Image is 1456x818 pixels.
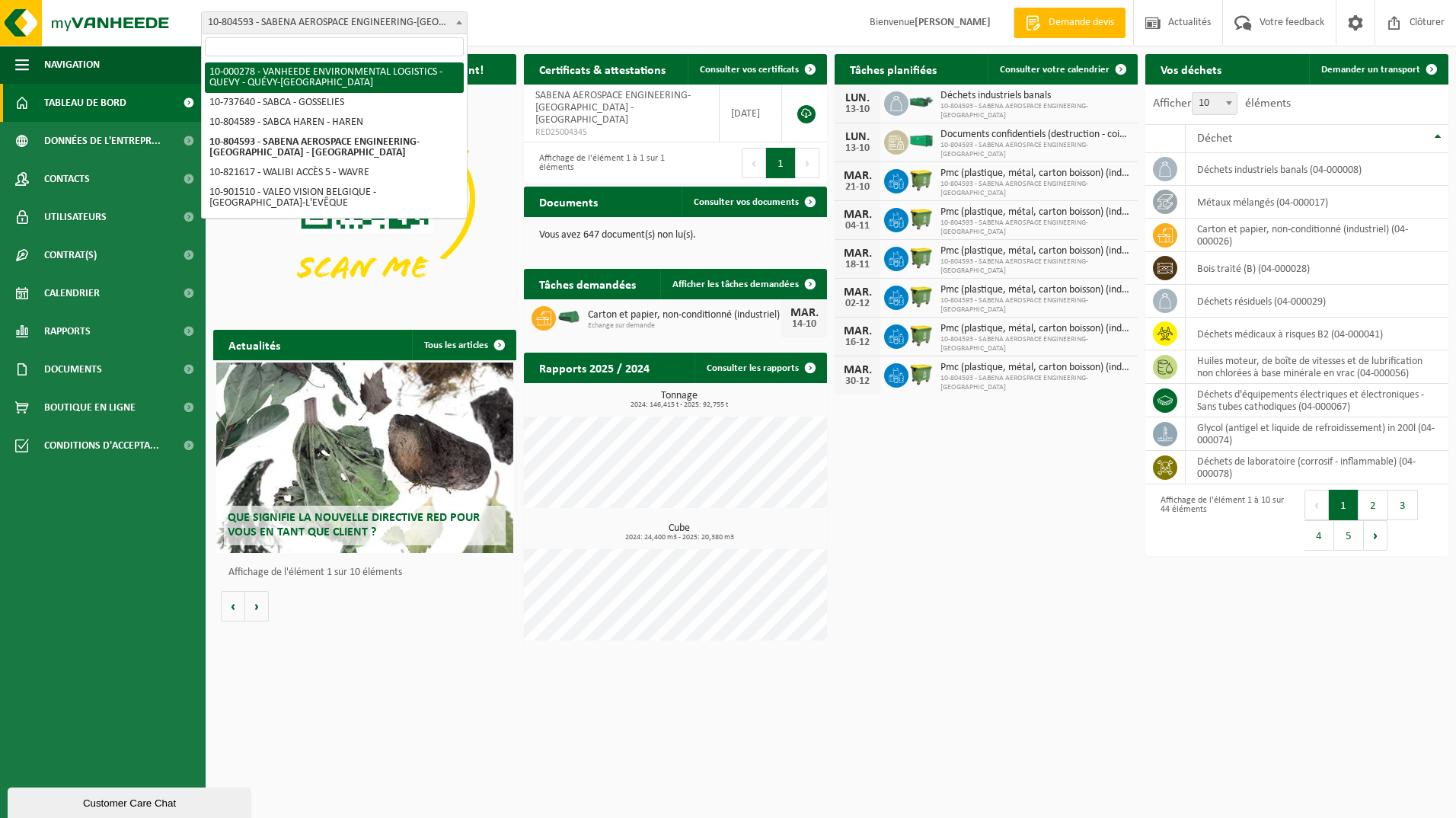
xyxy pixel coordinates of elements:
div: MAR. [842,209,873,221]
div: 30-12 [842,376,873,387]
span: Consulter vos certificats [700,65,799,75]
button: 1 [1329,490,1359,520]
span: 10-804593 - SABENA AEROSPACE ENGINEERING-[GEOGRAPHIC_DATA] [940,180,1130,198]
div: 13-10 [842,143,873,154]
li: 10-983590 - VALEO VISION - REMITRANS - GHISLENGHIEN [205,213,464,233]
span: Calendrier [44,274,100,312]
a: Afficher les tâches demandées [660,269,825,299]
iframe: chat widget [8,784,254,818]
span: Pmc (plastique, métal, carton boisson) (industriel) [940,168,1130,180]
div: MAR. [789,307,819,319]
a: Demander un transport [1309,54,1447,85]
li: 10-821617 - WALIBI ACCÈS 5 - WAVRE [205,163,464,183]
p: Vous avez 647 document(s) non lu(s). [539,230,812,241]
span: Consulter votre calendrier [1000,65,1110,75]
td: métaux mélangés (04-000017) [1186,186,1448,219]
span: Navigation [44,46,100,84]
h2: Documents [524,187,613,216]
span: 10-804593 - SABENA AEROSPACE ENGINEERING-[GEOGRAPHIC_DATA] [940,102,1130,120]
img: HK-XR-30-GN-00 [908,134,934,148]
span: Contacts [44,160,90,198]
div: LUN. [842,131,873,143]
span: Documents confidentiels (destruction - coincinération) [940,129,1130,141]
button: 5 [1334,520,1364,551]
td: glycol (antigel et liquide de refroidissement) in 200l (04-000074) [1186,417,1448,451]
h2: Certificats & attestations [524,54,681,84]
a: Consulter vos certificats [688,54,825,85]
span: Documents [44,350,102,388]
td: déchets industriels banals (04-000008) [1186,153,1448,186]
td: déchets de laboratoire (corrosif - inflammable) (04-000078) [1186,451,1448,484]
li: 10-000278 - VANHEEDE ENVIRONMENTAL LOGISTICS - QUEVY - QUÉVY-[GEOGRAPHIC_DATA] [205,62,464,93]
div: 02-12 [842,299,873,309]
h2: Tâches planifiées [835,54,952,84]
span: Déchets industriels banals [940,90,1130,102]
div: MAR. [842,286,873,299]
div: 18-11 [842,260,873,270]
span: 10 [1193,93,1237,114]
div: 14-10 [789,319,819,330]
span: 2024: 146,415 t - 2025: 92,755 t [532,401,827,409]
div: Affichage de l'élément 1 à 1 sur 1 éléments [532,146,668,180]
span: Boutique en ligne [44,388,136,427]
img: WB-1100-HPE-GN-50 [908,206,934,232]
div: 13-10 [842,104,873,115]
button: 4 [1304,520,1334,551]
a: Tous les articles [412,330,515,360]
span: Demander un transport [1321,65,1420,75]
span: 2024: 24,400 m3 - 2025: 20,380 m3 [532,534,827,542]
td: huiles moteur, de boîte de vitesses et de lubrification non chlorées à base minérale en vrac (04-... [1186,350,1448,384]
span: 10-804593 - SABENA AEROSPACE ENGINEERING-[GEOGRAPHIC_DATA] [940,374,1130,392]
td: déchets d'équipements électriques et électroniques - Sans tubes cathodiques (04-000067) [1186,384,1448,417]
span: Utilisateurs [44,198,107,236]
strong: [PERSON_NAME] [915,17,991,28]
span: Pmc (plastique, métal, carton boisson) (industriel) [940,362,1130,374]
a: Consulter vos documents [682,187,825,217]
span: Déchet [1197,133,1232,145]
span: 10-804593 - SABENA AEROSPACE ENGINEERING-CHARLEROI - GOSSELIES [201,11,468,34]
img: WB-1100-HPE-GN-50 [908,167,934,193]
span: Echange sur demande [588,321,781,331]
span: Pmc (plastique, métal, carton boisson) (industriel) [940,323,1130,335]
span: Contrat(s) [44,236,97,274]
div: Affichage de l'élément 1 à 10 sur 44 éléments [1153,488,1289,552]
span: Conditions d'accepta... [44,427,159,465]
div: 21-10 [842,182,873,193]
span: SABENA AEROSPACE ENGINEERING-[GEOGRAPHIC_DATA] - [GEOGRAPHIC_DATA] [535,90,691,126]
img: WB-1100-HPE-GN-50 [908,361,934,387]
li: 10-737640 - SABCA - GOSSELIES [205,93,464,113]
button: Next [796,148,819,178]
button: Previous [742,148,766,178]
a: Consulter votre calendrier [988,54,1136,85]
td: déchets résiduels (04-000029) [1186,285,1448,318]
span: 10 [1192,92,1237,115]
a: Consulter les rapports [694,353,825,383]
li: 10-804593 - SABENA AEROSPACE ENGINEERING-[GEOGRAPHIC_DATA] - [GEOGRAPHIC_DATA] [205,133,464,163]
td: [DATE] [720,85,782,142]
div: LUN. [842,92,873,104]
div: MAR. [842,248,873,260]
li: 10-804589 - SABCA HAREN - HAREN [205,113,464,133]
span: RED25004345 [535,126,707,139]
span: Pmc (plastique, métal, carton boisson) (industriel) [940,284,1130,296]
span: Tableau de bord [44,84,126,122]
span: Pmc (plastique, métal, carton boisson) (industriel) [940,206,1130,219]
span: Que signifie la nouvelle directive RED pour vous en tant que client ? [228,512,480,538]
td: carton et papier, non-conditionné (industriel) (04-000026) [1186,219,1448,252]
a: Que signifie la nouvelle directive RED pour vous en tant que client ? [216,363,513,553]
img: WB-1100-HPE-GN-50 [908,322,934,348]
button: Next [1364,520,1387,551]
button: Volgende [245,591,269,621]
div: 16-12 [842,337,873,348]
span: Demande devis [1045,15,1118,30]
div: MAR. [842,170,873,182]
span: 10-804593 - SABENA AEROSPACE ENGINEERING-CHARLEROI - GOSSELIES [202,12,467,34]
span: 10-804593 - SABENA AEROSPACE ENGINEERING-[GEOGRAPHIC_DATA] [940,335,1130,353]
button: 1 [766,148,796,178]
img: HK-XK-22-GN-00 [556,310,582,324]
button: 2 [1359,490,1388,520]
span: Carton et papier, non-conditionné (industriel) [588,309,781,321]
span: 10-804593 - SABENA AEROSPACE ENGINEERING-[GEOGRAPHIC_DATA] [940,257,1130,276]
span: 10-804593 - SABENA AEROSPACE ENGINEERING-[GEOGRAPHIC_DATA] [940,219,1130,237]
